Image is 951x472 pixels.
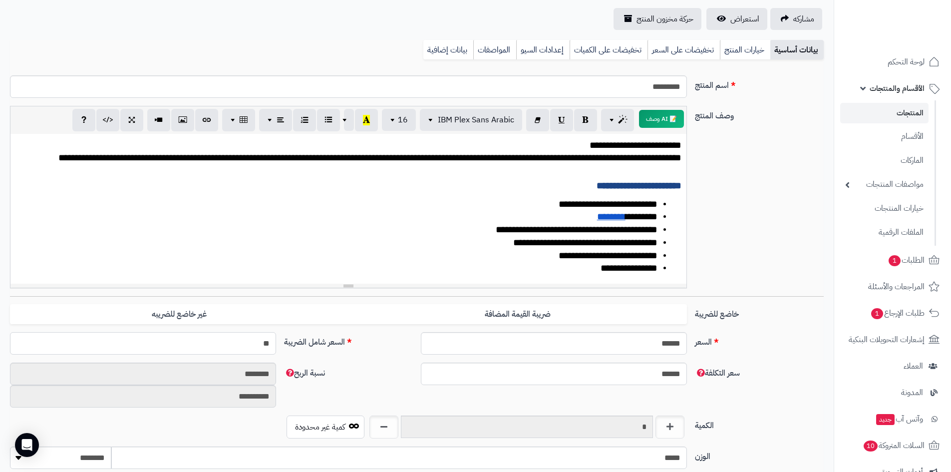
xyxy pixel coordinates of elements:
[840,50,945,74] a: لوحة التحكم
[770,40,824,60] a: بيانات أساسية
[849,333,925,347] span: إشعارات التحويلات البنكية
[730,13,759,25] span: استعراض
[904,359,923,373] span: العملاء
[691,304,828,320] label: خاضع للضريبة
[864,441,878,452] span: 10
[840,126,929,147] a: الأقسام
[793,13,814,25] span: مشاركه
[840,434,945,458] a: السلات المتروكة10
[348,304,687,325] label: ضريبة القيمة المضافة
[888,253,925,267] span: الطلبات
[438,114,514,126] span: IBM Plex Sans Arabic
[840,407,945,431] a: وآتس آبجديد
[868,280,925,294] span: المراجعات والأسئلة
[840,354,945,378] a: العملاء
[473,40,516,60] a: المواصفات
[398,114,408,126] span: 16
[840,222,929,243] a: الملفات الرقمية
[691,416,828,432] label: الكمية
[840,198,929,219] a: خيارات المنتجات
[901,386,923,400] span: المدونة
[770,8,822,30] a: مشاركه
[639,110,684,128] button: 📝 AI وصف
[889,255,901,266] span: 1
[875,412,923,426] span: وآتس آب
[15,433,39,457] div: Open Intercom Messenger
[840,150,929,171] a: الماركات
[691,447,828,463] label: الوزن
[840,248,945,272] a: الطلبات1
[695,367,740,379] span: سعر التكلفة
[647,40,720,60] a: تخفيضات على السعر
[863,439,925,453] span: السلات المتروكة
[840,275,945,299] a: المراجعات والأسئلة
[870,306,925,320] span: طلبات الإرجاع
[840,328,945,352] a: إشعارات التحويلات البنكية
[614,8,701,30] a: حركة مخزون المنتج
[516,40,570,60] a: إعدادات السيو
[720,40,770,60] a: خيارات المنتج
[10,304,348,325] label: غير خاضع للضريبه
[883,28,942,49] img: logo-2.png
[280,332,417,348] label: السعر شامل الضريبة
[691,75,828,91] label: اسم المنتج
[706,8,767,30] a: استعراض
[840,301,945,325] a: طلبات الإرجاع1
[284,367,325,379] span: نسبة الربح
[870,81,925,95] span: الأقسام والمنتجات
[420,109,522,131] button: IBM Plex Sans Arabic
[636,13,693,25] span: حركة مخزون المنتج
[876,414,895,425] span: جديد
[871,308,883,319] span: 1
[382,109,416,131] button: 16
[691,332,828,348] label: السعر
[888,55,925,69] span: لوحة التحكم
[691,106,828,122] label: وصف المنتج
[840,103,929,123] a: المنتجات
[840,381,945,405] a: المدونة
[423,40,473,60] a: بيانات إضافية
[570,40,647,60] a: تخفيضات على الكميات
[840,174,929,195] a: مواصفات المنتجات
